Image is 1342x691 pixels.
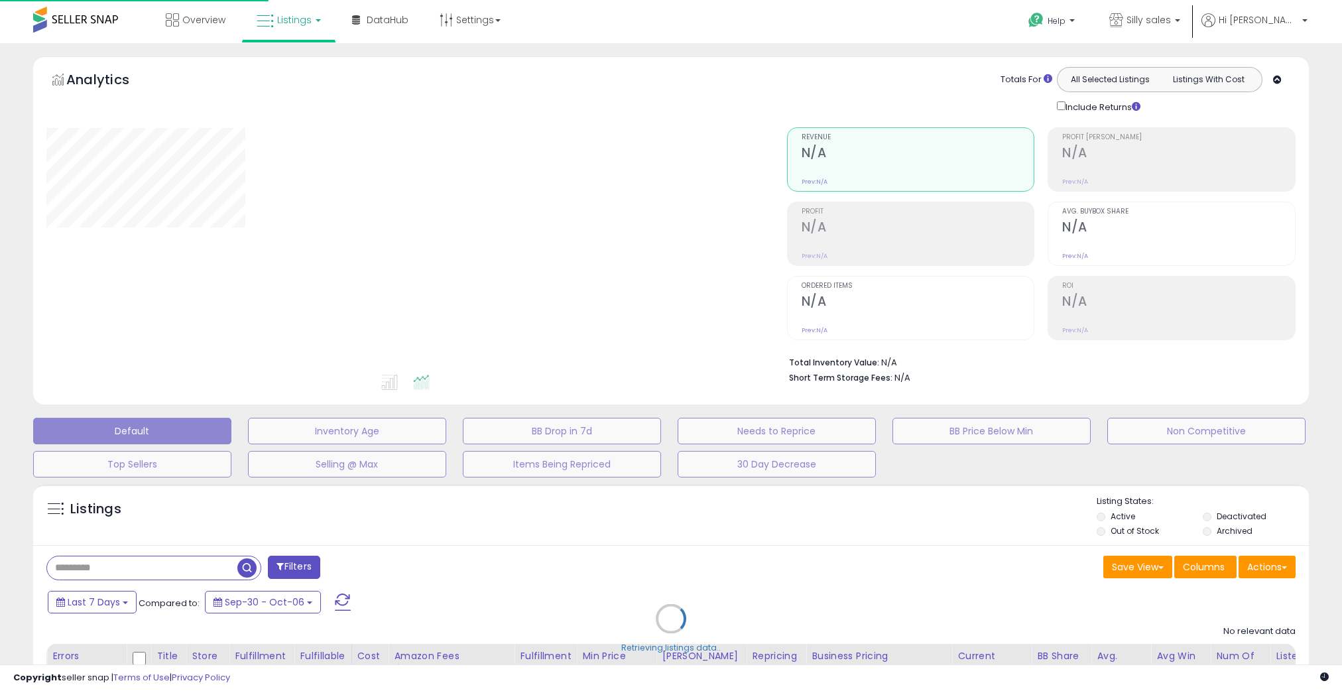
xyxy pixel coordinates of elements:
[13,671,62,684] strong: Copyright
[66,70,155,92] h5: Analytics
[33,451,231,477] button: Top Sellers
[802,145,1034,163] h2: N/A
[802,220,1034,237] h2: N/A
[1062,208,1295,216] span: Avg. Buybox Share
[1048,15,1066,27] span: Help
[1018,2,1088,43] a: Help
[248,418,446,444] button: Inventory Age
[463,418,661,444] button: BB Drop in 7d
[1201,13,1308,43] a: Hi [PERSON_NAME]
[678,451,876,477] button: 30 Day Decrease
[367,13,408,27] span: DataHub
[1028,12,1044,29] i: Get Help
[1062,294,1295,312] h2: N/A
[1062,283,1295,290] span: ROI
[1062,145,1295,163] h2: N/A
[1061,71,1160,88] button: All Selected Listings
[802,208,1034,216] span: Profit
[802,294,1034,312] h2: N/A
[789,357,879,368] b: Total Inventory Value:
[1062,326,1088,334] small: Prev: N/A
[1047,99,1156,114] div: Include Returns
[802,178,827,186] small: Prev: N/A
[621,642,721,654] div: Retrieving listings data..
[1062,252,1088,260] small: Prev: N/A
[182,13,225,27] span: Overview
[802,283,1034,290] span: Ordered Items
[463,451,661,477] button: Items Being Repriced
[1062,134,1295,141] span: Profit [PERSON_NAME]
[802,134,1034,141] span: Revenue
[892,418,1091,444] button: BB Price Below Min
[1107,418,1306,444] button: Non Competitive
[802,252,827,260] small: Prev: N/A
[248,451,446,477] button: Selling @ Max
[277,13,312,27] span: Listings
[678,418,876,444] button: Needs to Reprice
[13,672,230,684] div: seller snap | |
[33,418,231,444] button: Default
[1001,74,1052,86] div: Totals For
[789,353,1286,369] li: N/A
[1062,220,1295,237] h2: N/A
[802,326,827,334] small: Prev: N/A
[1062,178,1088,186] small: Prev: N/A
[1127,13,1171,27] span: Silly sales
[1219,13,1298,27] span: Hi [PERSON_NAME]
[1159,71,1258,88] button: Listings With Cost
[789,372,892,383] b: Short Term Storage Fees:
[894,371,910,384] span: N/A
